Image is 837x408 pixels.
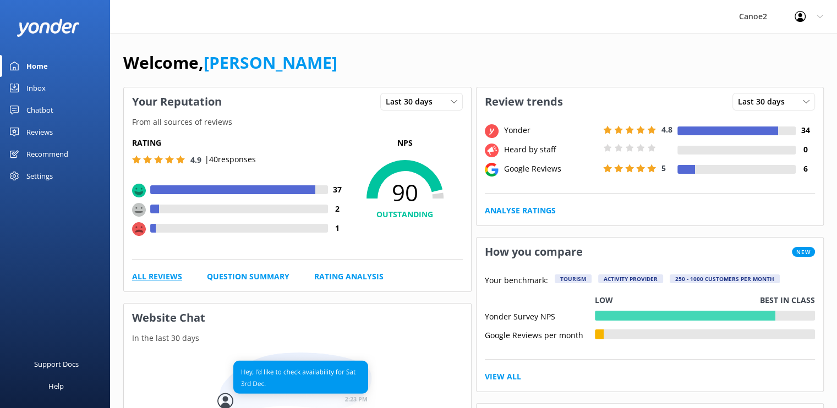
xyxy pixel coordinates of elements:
div: Home [26,55,48,77]
a: Rating Analysis [314,271,384,283]
span: 4.9 [190,155,201,165]
p: Your benchmark: [485,274,548,288]
h4: 37 [328,184,347,196]
div: Yonder [501,124,600,136]
div: Help [48,375,64,397]
h4: OUTSTANDING [347,208,463,220]
a: Question Summary [207,271,289,283]
div: Inbox [26,77,46,99]
span: Last 30 days [386,96,439,108]
h4: 1 [328,222,347,234]
p: Best in class [760,294,815,306]
div: Activity Provider [598,274,663,283]
a: [PERSON_NAME] [204,51,337,74]
h4: 34 [796,124,815,136]
h5: Rating [132,137,347,149]
h3: Website Chat [124,304,471,332]
div: Yonder Survey NPS [485,311,595,321]
h1: Welcome, [123,49,337,76]
div: Heard by staff [501,144,600,156]
div: Settings [26,165,53,187]
div: Recommend [26,143,68,165]
h3: Your Reputation [124,87,230,116]
div: 250 - 1000 customers per month [670,274,780,283]
div: Google Reviews [501,163,600,175]
div: Tourism [555,274,592,283]
a: View All [485,371,521,383]
p: In the last 30 days [124,332,471,344]
span: Last 30 days [738,96,791,108]
div: Chatbot [26,99,53,121]
span: 5 [661,163,666,173]
a: All Reviews [132,271,182,283]
img: yonder-white-logo.png [17,19,80,37]
p: | 40 responses [205,153,256,166]
div: Support Docs [34,353,79,375]
span: New [792,247,815,257]
div: Google Reviews per month [485,329,595,339]
p: NPS [347,137,463,149]
h4: 0 [796,144,815,156]
a: Analyse Ratings [485,205,556,217]
div: Reviews [26,121,53,143]
span: 4.8 [661,124,672,135]
h4: 6 [796,163,815,175]
h3: How you compare [477,238,591,266]
h4: 2 [328,203,347,215]
p: Low [595,294,613,306]
span: 90 [347,179,463,206]
p: From all sources of reviews [124,116,471,128]
h3: Review trends [477,87,571,116]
